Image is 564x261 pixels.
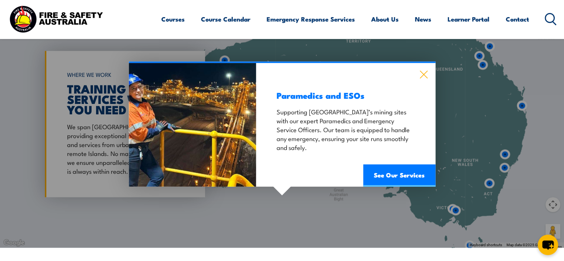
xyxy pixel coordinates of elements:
[371,9,399,29] a: About Us
[506,9,529,29] a: Contact
[363,164,435,186] a: See Our Services
[161,9,185,29] a: Courses
[277,91,415,99] h3: Paramedics and ESOs
[267,9,355,29] a: Emergency Response Services
[448,9,489,29] a: Learner Portal
[201,9,250,29] a: Course Calendar
[415,9,431,29] a: News
[277,107,415,151] p: Supporting [GEOGRAPHIC_DATA]’s mining sites with our expert Paramedics and Emergency Service Offi...
[538,235,558,255] button: chat-button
